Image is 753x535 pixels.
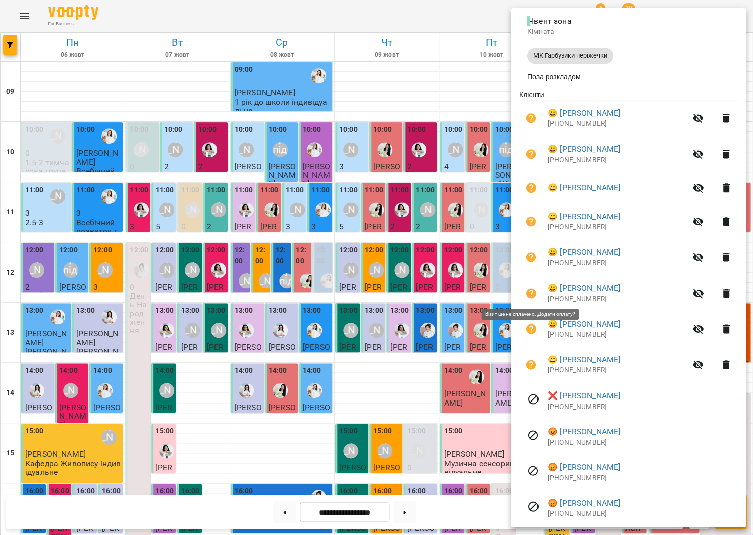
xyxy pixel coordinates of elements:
p: Кімната [527,27,730,37]
p: [PHONE_NUMBER] [547,508,738,518]
button: Візит ще не сплачено. Додати оплату? [519,176,543,200]
p: [PHONE_NUMBER] [547,258,686,269]
svg: Візит скасовано [527,465,539,477]
p: [PHONE_NUMBER] [547,294,686,304]
svg: Візит скасовано [527,429,539,441]
ul: Клієнти [519,90,738,529]
p: [PHONE_NUMBER] [547,473,738,483]
button: Візит ще не сплачено. Додати оплату? [519,245,543,270]
a: 😡 [PERSON_NAME] [547,497,620,509]
li: Поза розкладом [519,68,738,86]
a: 😡 [PERSON_NAME] [547,461,620,473]
svg: Візит скасовано [527,393,539,405]
button: Візит ще не сплачено. Додати оплату? [519,353,543,377]
p: [PHONE_NUMBER] [547,402,738,412]
button: Візит ще не сплачено. Додати оплату? [519,317,543,341]
span: МК Гарбузики періжечки [527,51,613,60]
a: 😀 [PERSON_NAME] [547,143,620,155]
p: [PHONE_NUMBER] [547,155,686,165]
p: [PHONE_NUMBER] [547,222,686,232]
button: Візит ще не сплачено. Додати оплату? [519,210,543,234]
p: [PHONE_NUMBER] [547,437,738,447]
a: 😀 [PERSON_NAME] [547,318,620,330]
a: 😀 [PERSON_NAME] [547,107,620,119]
svg: Візит скасовано [527,500,539,512]
button: Візит ще не сплачено. Додати оплату? [519,106,543,130]
a: 😡 [PERSON_NAME] [547,425,620,437]
button: Візит ще не сплачено. Додати оплату? [519,142,543,166]
p: [PHONE_NUMBER] [547,330,686,340]
a: 😀 [PERSON_NAME] [547,182,620,194]
a: 😀 [PERSON_NAME] [547,211,620,223]
a: ❌ [PERSON_NAME] [547,389,620,402]
a: 😀 [PERSON_NAME] [547,354,620,366]
a: 😀 [PERSON_NAME] [547,246,620,258]
span: - Івент зона [527,16,573,26]
p: [PHONE_NUMBER] [547,365,686,375]
a: 😀 [PERSON_NAME] [547,282,620,294]
p: [PHONE_NUMBER] [547,119,686,129]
